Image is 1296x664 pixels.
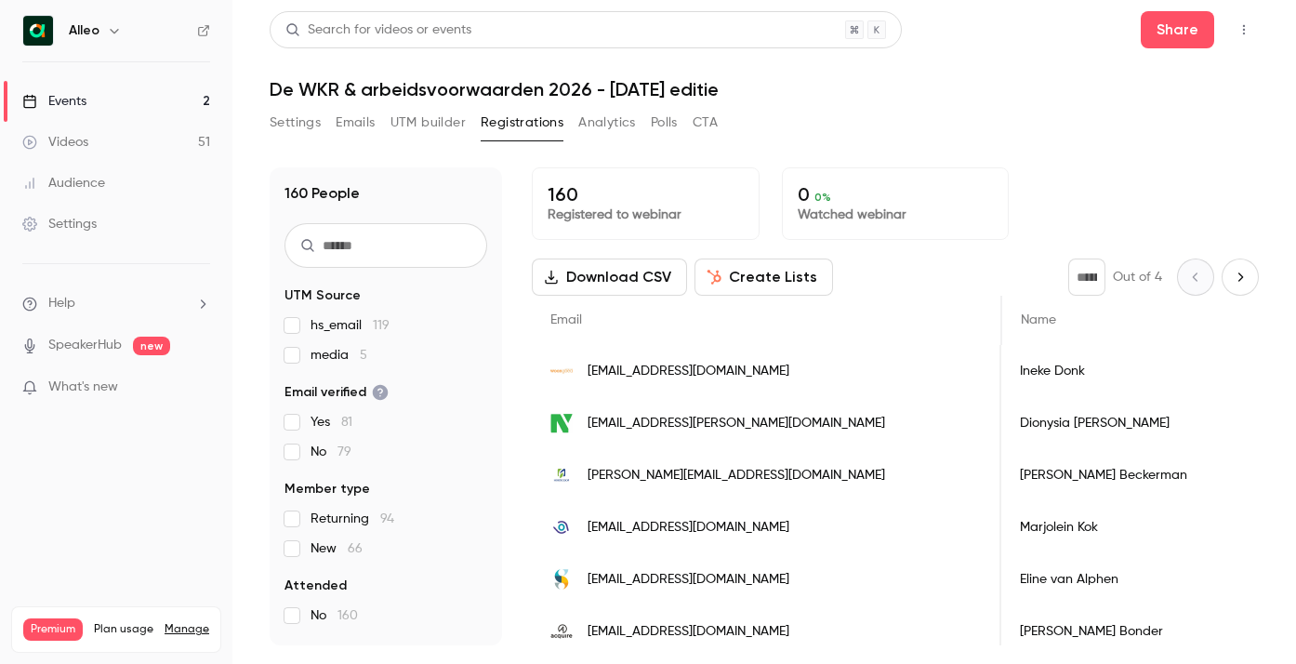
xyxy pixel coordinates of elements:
[48,294,75,313] span: Help
[22,174,105,193] div: Audience
[284,182,360,205] h1: 160 People
[548,206,744,224] p: Registered to webinar
[311,316,390,335] span: hs_email
[348,542,363,555] span: 66
[1222,259,1259,296] button: Next page
[337,609,358,622] span: 160
[390,108,466,138] button: UTM builder
[285,20,471,40] div: Search for videos or events
[23,16,53,46] img: Alleo
[588,362,789,381] span: [EMAIL_ADDRESS][DOMAIN_NAME]
[336,108,375,138] button: Emails
[550,412,573,434] img: nearfieldinstruments.com
[284,383,389,402] span: Email verified
[48,378,118,397] span: What's new
[311,346,367,365] span: media
[360,349,367,362] span: 5
[311,539,363,558] span: New
[550,620,573,643] img: acquire.nl
[311,510,394,528] span: Returning
[23,618,83,641] span: Premium
[373,319,390,332] span: 119
[588,414,885,433] span: [EMAIL_ADDRESS][PERSON_NAME][DOMAIN_NAME]
[550,313,582,326] span: Email
[481,108,563,138] button: Registrations
[588,570,789,590] span: [EMAIL_ADDRESS][DOMAIN_NAME]
[284,286,361,305] span: UTM Source
[588,622,789,642] span: [EMAIL_ADDRESS][DOMAIN_NAME]
[311,443,351,461] span: No
[188,379,210,396] iframe: Noticeable Trigger
[311,413,352,432] span: Yes
[550,568,573,591] img: signumonderwijs.nl
[22,133,88,152] div: Videos
[694,259,833,296] button: Create Lists
[270,78,1259,100] h1: De WKR & arbeidsvoorwaarden 2026 - [DATE] editie
[22,215,97,233] div: Settings
[284,480,370,498] span: Member type
[588,518,789,538] span: [EMAIL_ADDRESS][DOMAIN_NAME]
[814,191,831,204] span: 0 %
[578,108,636,138] button: Analytics
[380,512,394,525] span: 94
[532,259,687,296] button: Download CSV
[1021,313,1056,326] span: Name
[798,183,994,206] p: 0
[548,183,744,206] p: 160
[550,464,573,486] img: horticoop.nl
[284,644,321,662] span: Views
[588,466,885,485] span: [PERSON_NAME][EMAIL_ADDRESS][DOMAIN_NAME]
[48,336,122,355] a: SpeakerHub
[69,21,99,40] h6: Alleo
[1113,268,1162,286] p: Out of 4
[311,606,358,625] span: No
[550,360,573,382] img: woongoed.nl
[284,577,347,595] span: Attended
[165,622,209,637] a: Manage
[270,108,321,138] button: Settings
[651,108,678,138] button: Polls
[693,108,718,138] button: CTA
[133,337,170,355] span: new
[337,445,351,458] span: 79
[22,92,86,111] div: Events
[22,294,210,313] li: help-dropdown-opener
[550,516,573,538] img: skowf.nl
[1141,11,1214,48] button: Share
[341,416,352,429] span: 81
[94,622,153,637] span: Plan usage
[798,206,994,224] p: Watched webinar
